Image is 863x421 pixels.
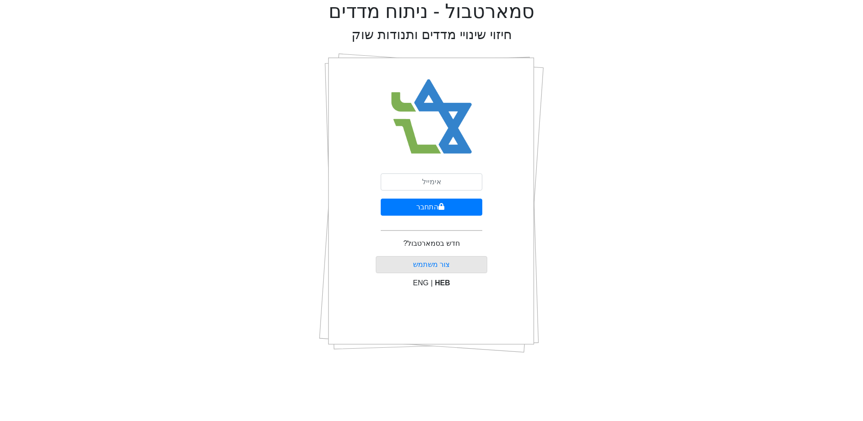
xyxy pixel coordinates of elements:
img: Smart Bull [383,67,480,166]
span: | [431,279,432,287]
span: ENG [413,279,429,287]
a: צור משתמש [413,261,450,268]
button: צור משתמש [376,256,488,273]
button: התחבר [381,199,482,216]
span: HEB [435,279,450,287]
p: חדש בסמארטבול? [403,238,459,249]
h2: חיזוי שינויי מדדים ותנודות שוק [351,27,512,43]
input: אימייל [381,173,482,191]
